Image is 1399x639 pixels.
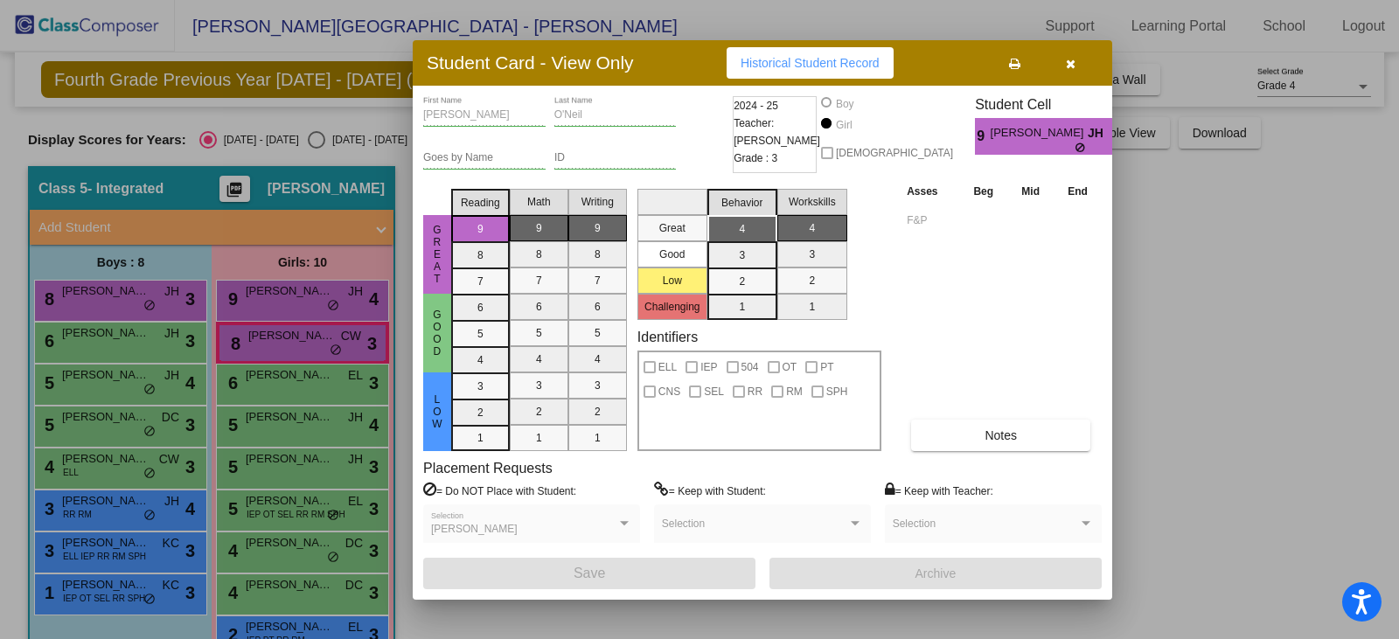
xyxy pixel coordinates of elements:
span: Notes [985,428,1017,442]
h3: Student Card - View Only [427,52,634,73]
span: [PERSON_NAME] [431,523,518,535]
span: SEL [704,381,724,402]
span: PT [820,357,833,378]
div: Girl [835,117,853,133]
span: Archive [915,566,957,580]
span: Teacher: [PERSON_NAME] [734,115,820,149]
th: Mid [1007,182,1054,201]
span: Low [429,393,445,430]
label: = Keep with Student: [654,482,766,499]
span: RR [748,381,762,402]
span: 504 [741,357,759,378]
button: Notes [911,420,1090,451]
span: Good [429,309,445,358]
th: Asses [902,182,959,201]
span: JH [1088,124,1112,142]
span: Save [574,566,605,580]
label: = Keep with Teacher: [885,482,993,499]
span: [PERSON_NAME] [991,124,1088,142]
label: = Do NOT Place with Student: [423,482,576,499]
span: IEP [700,357,717,378]
input: assessment [907,207,955,233]
span: [DEMOGRAPHIC_DATA] [836,142,953,163]
span: CNS [658,381,680,402]
span: SPH [826,381,848,402]
span: Grade : 3 [734,149,777,167]
span: OT [783,357,797,378]
span: 9 [975,126,990,147]
label: Placement Requests [423,460,553,476]
span: 4 [1112,126,1127,147]
button: Archive [769,558,1102,589]
button: Save [423,558,755,589]
span: Historical Student Record [741,56,880,70]
span: 2024 - 25 [734,97,778,115]
button: Historical Student Record [727,47,894,79]
span: ELL [658,357,677,378]
span: RM [786,381,803,402]
th: End [1054,182,1102,201]
th: Beg [959,182,1007,201]
div: Boy [835,96,854,112]
input: goes by name [423,152,546,164]
label: Identifiers [637,329,698,345]
span: Great [429,224,445,285]
h3: Student Cell [975,96,1127,113]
